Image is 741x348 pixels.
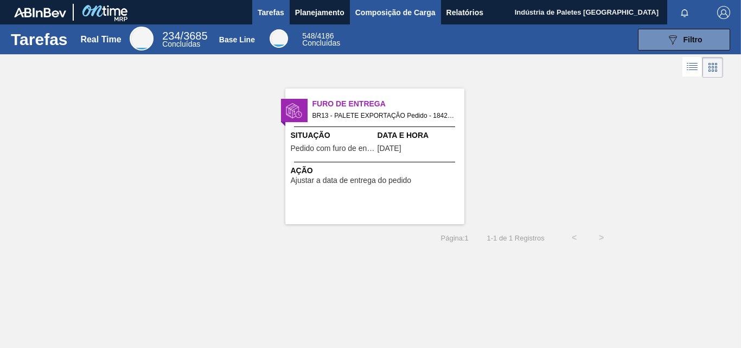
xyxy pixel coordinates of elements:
[270,29,288,48] div: Base Line
[561,224,588,251] button: <
[302,39,340,47] span: Concluídas
[485,234,545,242] span: 1 - 1 de 1 Registros
[312,98,464,110] span: Furo de Entrega
[441,234,469,242] span: Página : 1
[286,103,302,119] img: status
[291,165,462,176] span: Ação
[302,31,334,40] span: / 4186
[378,144,401,153] span: 05/01/2025,
[355,6,436,19] span: Composição de Carga
[302,33,340,47] div: Base Line
[638,29,730,50] button: Filtro
[295,6,344,19] span: Planejamento
[667,5,702,20] button: Notificações
[258,6,284,19] span: Tarefas
[588,224,615,251] button: >
[162,30,180,42] span: 234
[291,176,412,185] span: Ajustar a data de entrega do pedido
[682,57,702,78] div: Visão em Lista
[130,27,154,50] div: Real Time
[80,35,121,45] div: Real Time
[219,35,255,44] div: Base Line
[302,31,315,40] span: 548
[702,57,723,78] div: Visão em Cards
[291,130,375,141] span: Situação
[162,40,200,48] span: Concluídas
[11,33,68,46] h1: Tarefas
[683,35,702,44] span: Filtro
[162,31,207,48] div: Real Time
[717,6,730,19] img: Logout
[312,110,456,122] span: BR13 - PALETE EXPORTAÇÃO Pedido - 1842414
[446,6,483,19] span: Relatórios
[378,130,462,141] span: Data e Hora
[162,30,207,42] span: / 3685
[291,144,375,153] span: Pedido com furo de entrega
[14,8,66,17] img: TNhmsLtSVTkK8tSr43FrP2fwEKptu5GPRR3wAAAABJRU5ErkJggg==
